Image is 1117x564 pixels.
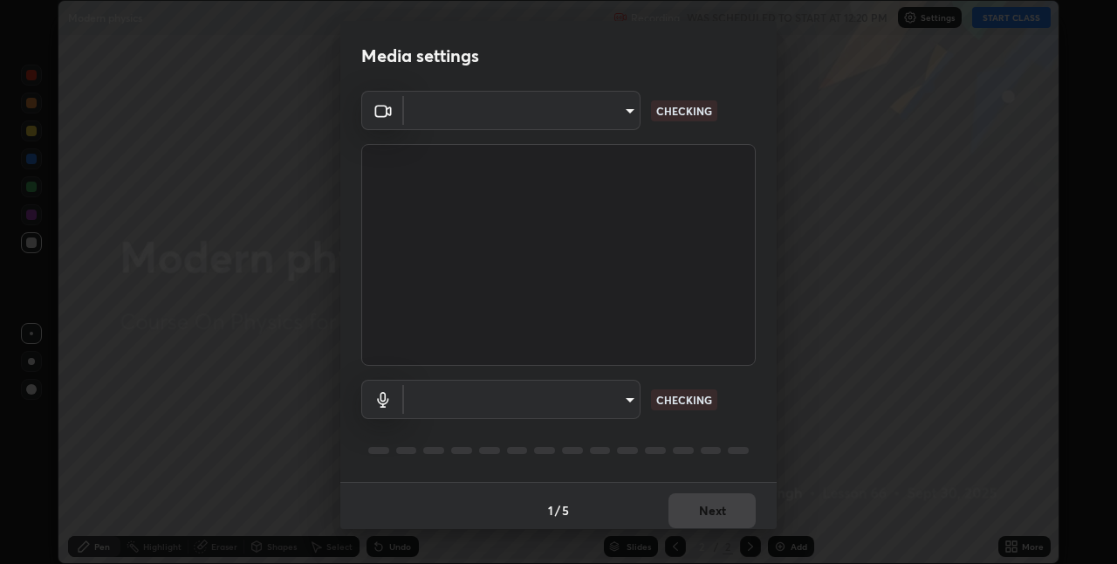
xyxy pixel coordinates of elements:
[548,501,553,519] h4: 1
[656,103,712,119] p: CHECKING
[404,91,641,130] div: ​
[656,392,712,408] p: CHECKING
[555,501,560,519] h4: /
[404,380,641,419] div: ​
[562,501,569,519] h4: 5
[361,45,479,67] h2: Media settings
